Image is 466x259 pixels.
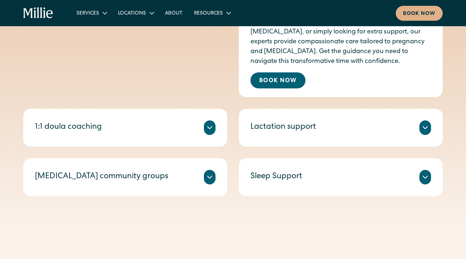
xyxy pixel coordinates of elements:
div: Sleep Support [250,171,302,183]
div: Services [71,7,112,19]
a: About [159,7,188,19]
div: Locations [118,10,146,17]
div: [MEDICAL_DATA] community groups [35,171,168,183]
div: Resources [194,10,223,17]
a: home [23,7,53,19]
a: Book Now [250,72,305,88]
div: Services [76,10,99,17]
div: Lactation support [250,121,316,134]
div: Resources [188,7,236,19]
div: Locations [112,7,159,19]
div: 1:1 doula coaching [35,121,102,134]
a: Book now [396,6,443,21]
div: Book now [403,10,435,18]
